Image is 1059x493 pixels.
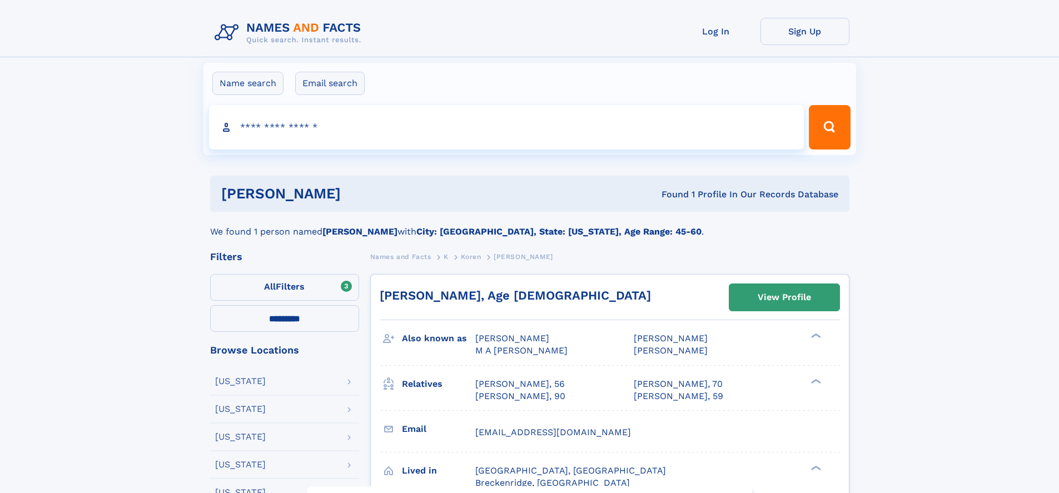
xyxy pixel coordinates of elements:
[634,333,708,343] span: [PERSON_NAME]
[808,332,822,340] div: ❯
[264,281,276,292] span: All
[760,18,849,45] a: Sign Up
[212,72,284,95] label: Name search
[461,250,481,263] a: Koren
[215,432,266,441] div: [US_STATE]
[461,253,481,261] span: Koren
[494,253,553,261] span: [PERSON_NAME]
[402,329,475,348] h3: Also known as
[210,18,370,48] img: Logo Names and Facts
[634,345,708,356] span: [PERSON_NAME]
[475,378,565,390] a: [PERSON_NAME], 56
[634,390,723,402] a: [PERSON_NAME], 59
[210,274,359,301] label: Filters
[475,465,666,476] span: [GEOGRAPHIC_DATA], [GEOGRAPHIC_DATA]
[295,72,365,95] label: Email search
[758,285,811,310] div: View Profile
[809,105,850,150] button: Search Button
[210,345,359,355] div: Browse Locations
[210,252,359,262] div: Filters
[221,187,501,201] h1: [PERSON_NAME]
[370,250,431,263] a: Names and Facts
[380,288,651,302] a: [PERSON_NAME], Age [DEMOGRAPHIC_DATA]
[444,250,449,263] a: K
[402,375,475,394] h3: Relatives
[475,345,568,356] span: M A [PERSON_NAME]
[475,427,631,437] span: [EMAIL_ADDRESS][DOMAIN_NAME]
[215,405,266,414] div: [US_STATE]
[634,378,723,390] a: [PERSON_NAME], 70
[672,18,760,45] a: Log In
[416,226,702,237] b: City: [GEOGRAPHIC_DATA], State: [US_STATE], Age Range: 45-60
[215,377,266,386] div: [US_STATE]
[729,284,839,311] a: View Profile
[209,105,804,150] input: search input
[402,461,475,480] h3: Lived in
[475,390,565,402] a: [PERSON_NAME], 90
[210,212,849,238] div: We found 1 person named with .
[215,460,266,469] div: [US_STATE]
[475,333,549,343] span: [PERSON_NAME]
[808,377,822,385] div: ❯
[444,253,449,261] span: K
[808,464,822,471] div: ❯
[501,188,838,201] div: Found 1 Profile In Our Records Database
[402,420,475,439] h3: Email
[475,477,630,488] span: Breckenridge, [GEOGRAPHIC_DATA]
[322,226,397,237] b: [PERSON_NAME]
